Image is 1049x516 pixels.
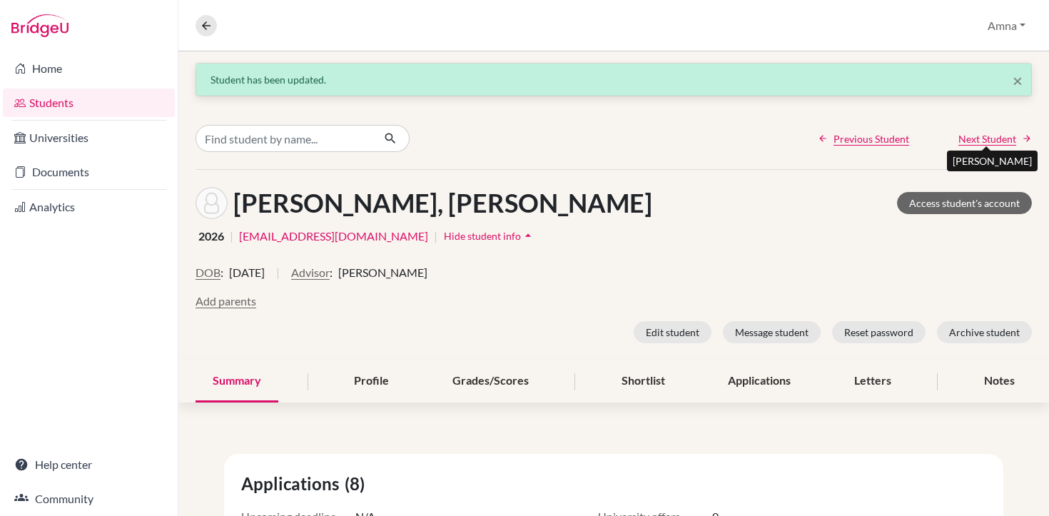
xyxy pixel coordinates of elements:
[947,151,1038,171] div: [PERSON_NAME]
[723,321,821,343] button: Message student
[196,125,373,152] input: Find student by name...
[832,321,926,343] button: Reset password
[196,360,278,403] div: Summary
[3,88,175,117] a: Students
[230,228,233,245] span: |
[3,158,175,186] a: Documents
[958,131,1016,146] span: Next Student
[937,321,1032,343] button: Archive student
[3,485,175,513] a: Community
[604,360,682,403] div: Shortlist
[330,264,333,281] span: :
[897,192,1032,214] a: Access student's account
[837,360,908,403] div: Letters
[3,193,175,221] a: Analytics
[338,264,427,281] span: [PERSON_NAME]
[3,123,175,152] a: Universities
[198,228,224,245] span: 2026
[241,471,345,497] span: Applications
[711,360,808,403] div: Applications
[211,72,1017,87] div: Student has been updated.
[435,360,546,403] div: Grades/Scores
[239,228,428,245] a: [EMAIL_ADDRESS][DOMAIN_NAME]
[634,321,711,343] button: Edit student
[196,264,221,281] button: DOB
[276,264,280,293] span: |
[1013,72,1023,89] button: Close
[233,188,652,218] h1: [PERSON_NAME], [PERSON_NAME]
[444,230,521,242] span: Hide student info
[3,54,175,83] a: Home
[521,228,535,243] i: arrow_drop_up
[818,131,909,146] a: Previous Student
[196,187,228,219] img: Ilsa Salman's avatar
[434,228,437,245] span: |
[958,131,1032,146] a: Next Student
[443,225,536,247] button: Hide student infoarrow_drop_up
[345,471,370,497] span: (8)
[337,360,406,403] div: Profile
[981,12,1032,39] button: Amna
[11,14,69,37] img: Bridge-U
[291,264,330,281] button: Advisor
[196,293,256,310] button: Add parents
[967,360,1032,403] div: Notes
[221,264,223,281] span: :
[1013,70,1023,91] span: ×
[229,264,265,281] span: [DATE]
[3,450,175,479] a: Help center
[833,131,909,146] span: Previous Student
